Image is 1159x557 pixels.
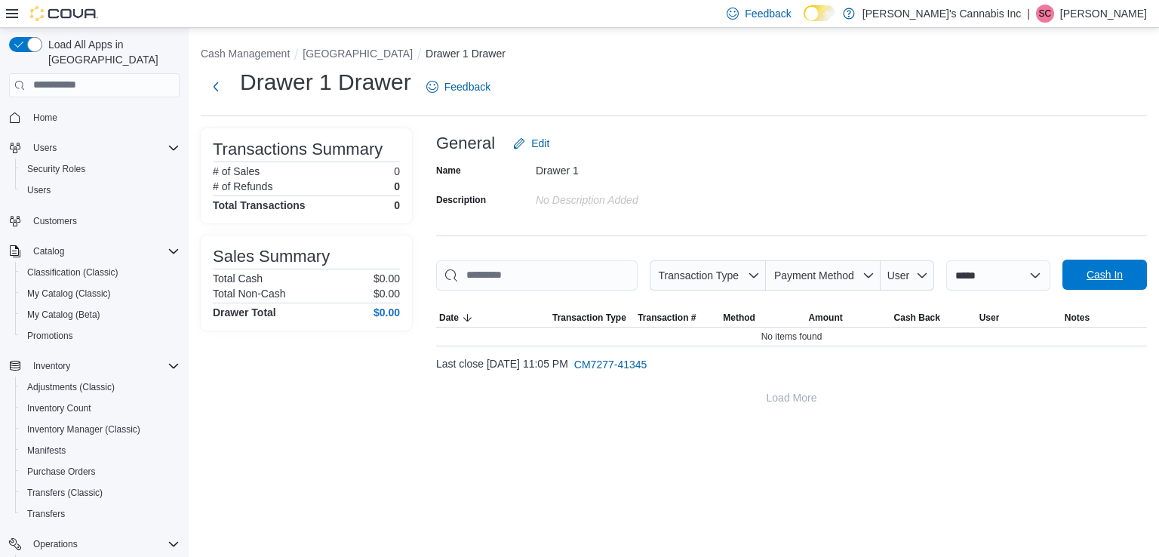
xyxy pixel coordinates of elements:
button: Cash Management [201,48,290,60]
button: Transaction Type [549,309,635,327]
span: Users [33,142,57,154]
button: Inventory [3,355,186,377]
h6: Total Cash [213,272,263,285]
span: Users [27,139,180,157]
span: Promotions [21,327,180,345]
h4: $0.00 [374,306,400,319]
button: Users [3,137,186,158]
span: Transfers [27,508,65,520]
a: Inventory Manager (Classic) [21,420,146,439]
span: Feedback [745,6,791,21]
span: User [979,312,1000,324]
span: Home [33,112,57,124]
span: Users [21,181,180,199]
a: Users [21,181,57,199]
button: Classification (Classic) [15,262,186,283]
a: Customers [27,212,83,230]
button: Next [201,72,231,102]
a: Transfers [21,505,71,523]
a: Transfers (Classic) [21,484,109,502]
button: Amount [805,309,890,327]
span: Operations [27,535,180,553]
span: Adjustments (Classic) [21,378,180,396]
p: 0 [394,165,400,177]
h3: Transactions Summary [213,140,383,158]
span: Method [723,312,755,324]
nav: An example of EuiBreadcrumbs [201,46,1147,64]
input: Dark Mode [804,5,835,21]
button: Cash In [1062,260,1147,290]
span: Purchase Orders [21,463,180,481]
label: Description [436,194,486,206]
button: Drawer 1 Drawer [426,48,506,60]
button: Transaction # [635,309,720,327]
a: My Catalog (Beta) [21,306,106,324]
button: User [881,260,934,291]
button: Users [27,139,63,157]
span: Inventory [33,360,70,372]
button: Method [720,309,805,327]
img: Cova [30,6,98,21]
button: Inventory Manager (Classic) [15,419,186,440]
span: Users [27,184,51,196]
button: Inventory [27,357,76,375]
button: Customers [3,210,186,232]
span: Security Roles [27,163,85,175]
p: 0 [394,180,400,192]
button: Load More [436,383,1147,413]
p: $0.00 [374,272,400,285]
h3: General [436,134,495,152]
div: Drawer 1 [536,158,738,177]
span: Feedback [444,79,490,94]
p: [PERSON_NAME] [1060,5,1147,23]
button: Cash Back [891,309,976,327]
button: Payment Method [766,260,881,291]
span: My Catalog (Classic) [27,288,111,300]
span: My Catalog (Classic) [21,285,180,303]
h6: Total Non-Cash [213,288,286,300]
h4: Total Transactions [213,199,306,211]
button: Purchase Orders [15,461,186,482]
button: Transfers [15,503,186,525]
span: Inventory Manager (Classic) [21,420,180,439]
button: My Catalog (Beta) [15,304,186,325]
button: My Catalog (Classic) [15,283,186,304]
span: Dark Mode [804,21,804,22]
a: Home [27,109,63,127]
a: Security Roles [21,160,91,178]
button: Notes [1062,309,1147,327]
a: Inventory Count [21,399,97,417]
span: Customers [33,215,77,227]
h4: 0 [394,199,400,211]
a: Classification (Classic) [21,263,125,282]
span: Transfers (Classic) [21,484,180,502]
span: Adjustments (Classic) [27,381,115,393]
h6: # of Refunds [213,180,272,192]
p: [PERSON_NAME]'s Cannabis Inc [862,5,1021,23]
input: This is a search bar. As you type, the results lower in the page will automatically filter. [436,260,638,291]
button: Home [3,106,186,128]
p: | [1027,5,1030,23]
span: Classification (Classic) [27,266,118,278]
button: Inventory Count [15,398,186,419]
button: Catalog [27,242,70,260]
button: Operations [27,535,84,553]
span: Amount [808,312,842,324]
button: [GEOGRAPHIC_DATA] [303,48,413,60]
span: Date [439,312,459,324]
a: Manifests [21,442,72,460]
button: Catalog [3,241,186,262]
div: Last close [DATE] 11:05 PM [436,349,1147,380]
span: Transfers [21,505,180,523]
a: Purchase Orders [21,463,102,481]
span: Transaction Type [552,312,626,324]
span: Edit [531,136,549,151]
span: Inventory Manager (Classic) [27,423,140,435]
span: Transaction Type [658,269,739,282]
a: Promotions [21,327,79,345]
span: SC [1039,5,1052,23]
span: Manifests [27,445,66,457]
span: Load All Apps in [GEOGRAPHIC_DATA] [42,37,180,67]
button: Transfers (Classic) [15,482,186,503]
span: Payment Method [774,269,854,282]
